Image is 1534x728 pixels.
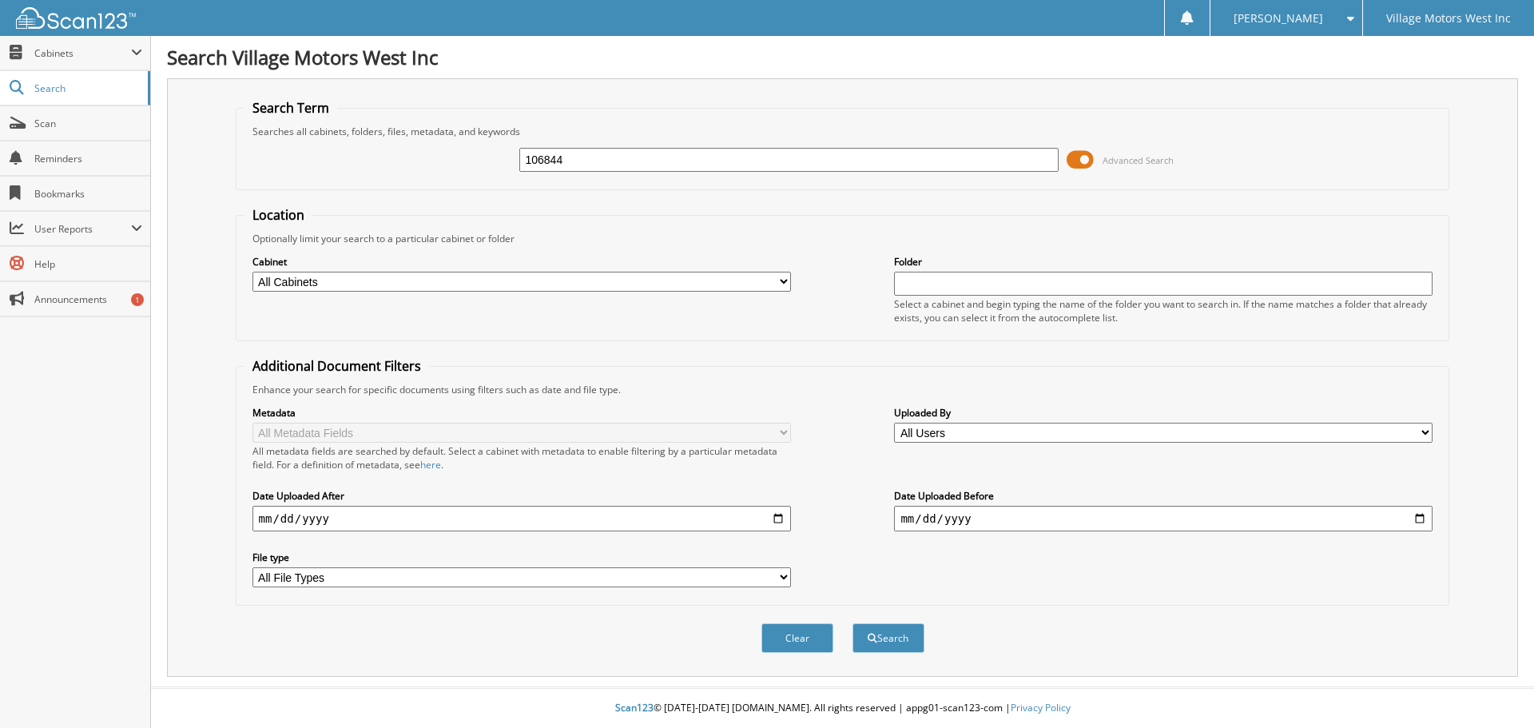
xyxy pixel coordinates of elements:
label: Date Uploaded Before [894,489,1433,503]
legend: Search Term [244,99,337,117]
a: here [420,458,441,471]
label: Metadata [252,406,791,420]
div: 1 [131,293,144,306]
span: Help [34,257,142,271]
button: Clear [761,623,833,653]
a: Privacy Policy [1011,701,1071,714]
label: Folder [894,255,1433,269]
input: end [894,506,1433,531]
span: Village Motors West Inc [1386,14,1511,23]
span: Cabinets [34,46,131,60]
label: Cabinet [252,255,791,269]
div: Select a cabinet and begin typing the name of the folder you want to search in. If the name match... [894,297,1433,324]
span: Search [34,82,140,95]
input: start [252,506,791,531]
span: Advanced Search [1103,154,1174,166]
label: Date Uploaded After [252,489,791,503]
label: File type [252,551,791,564]
span: [PERSON_NAME] [1234,14,1323,23]
div: Optionally limit your search to a particular cabinet or folder [244,232,1441,245]
div: Enhance your search for specific documents using filters such as date and file type. [244,383,1441,396]
span: Reminders [34,152,142,165]
legend: Additional Document Filters [244,357,429,375]
div: Searches all cabinets, folders, files, metadata, and keywords [244,125,1441,138]
span: Scan [34,117,142,130]
span: Announcements [34,292,142,306]
img: scan123-logo-white.svg [16,7,136,29]
span: Bookmarks [34,187,142,201]
div: All metadata fields are searched by default. Select a cabinet with metadata to enable filtering b... [252,444,791,471]
span: Scan123 [615,701,654,714]
div: © [DATE]-[DATE] [DOMAIN_NAME]. All rights reserved | appg01-scan123-com | [151,689,1534,728]
legend: Location [244,206,312,224]
span: User Reports [34,222,131,236]
h1: Search Village Motors West Inc [167,44,1518,70]
button: Search [852,623,924,653]
label: Uploaded By [894,406,1433,420]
